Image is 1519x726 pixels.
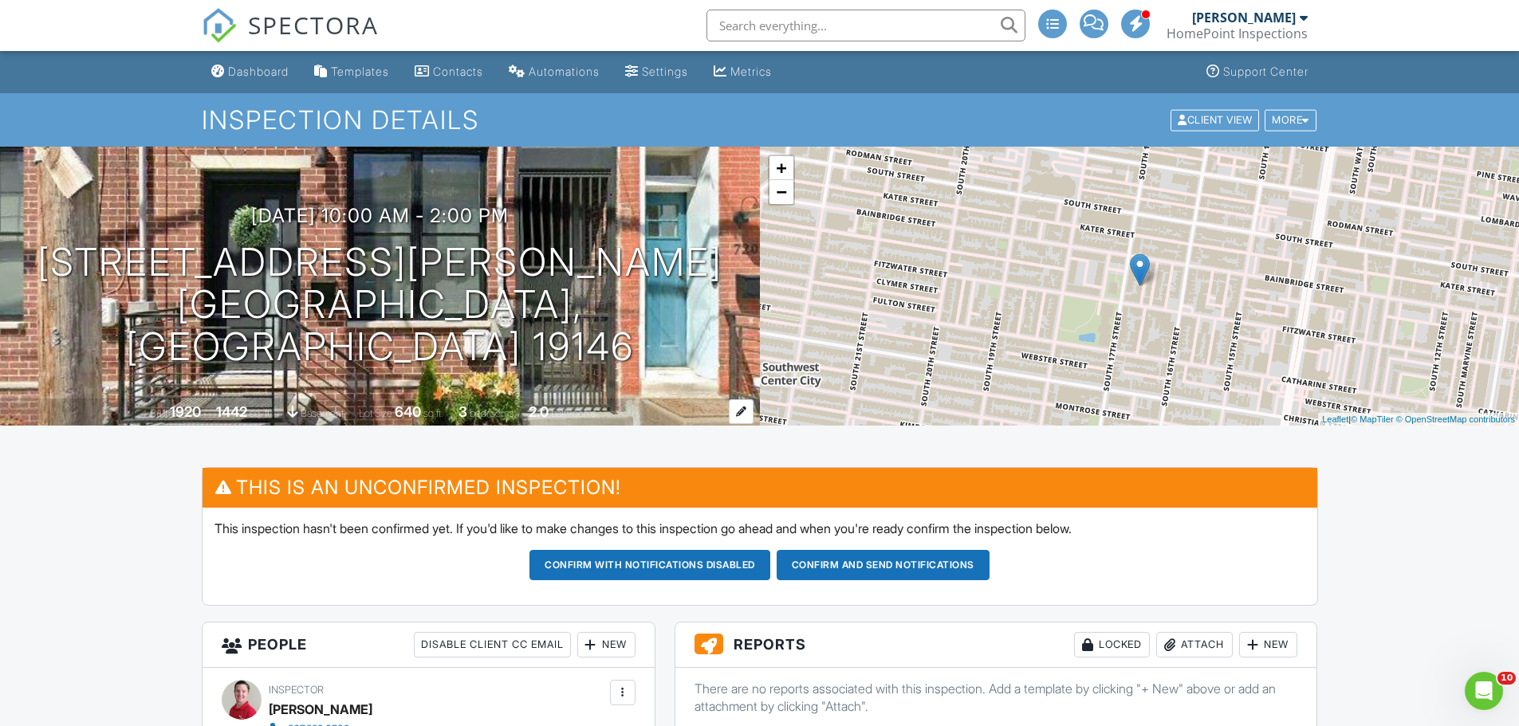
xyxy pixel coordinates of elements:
input: Search everything... [706,10,1025,41]
div: Templates [331,65,389,78]
h3: People [203,622,655,668]
div: 1920 [170,403,201,420]
a: Metrics [707,57,778,87]
div: Metrics [730,65,772,78]
h1: Inspection Details [202,106,1318,134]
div: Attach [1156,632,1233,657]
div: Settings [642,65,688,78]
div: More [1265,109,1316,131]
div: New [577,632,636,657]
h3: Reports [675,622,1317,668]
span: Inspector [269,684,324,696]
span: basement [301,407,344,419]
a: Templates [308,57,395,87]
div: Disable Client CC Email [414,632,571,657]
h3: This is an Unconfirmed Inspection! [203,468,1317,507]
span: 10 [1497,672,1516,685]
div: Locked [1074,632,1150,657]
div: New [1239,632,1297,657]
div: 2.0 [529,403,549,420]
div: [PERSON_NAME] [1192,10,1296,26]
span: sq. ft. [250,407,272,419]
div: 1442 [216,403,247,420]
a: Client View [1169,113,1263,125]
a: SPECTORA [202,22,379,55]
div: 640 [395,403,421,420]
div: HomePoint Inspections [1167,26,1308,41]
span: sq.ft. [423,407,443,419]
a: Contacts [408,57,490,87]
button: Confirm and send notifications [777,550,990,580]
a: © OpenStreetMap contributors [1396,414,1515,424]
h1: [STREET_ADDRESS][PERSON_NAME] [GEOGRAPHIC_DATA], [GEOGRAPHIC_DATA] 19146 [26,241,734,367]
h3: [DATE] 10:00 am - 2:00 pm [251,205,509,226]
a: © MapTiler [1351,414,1394,424]
div: Contacts [433,65,483,78]
a: Automations (Advanced) [502,57,606,87]
p: There are no reports associated with this inspection. Add a template by clicking "+ New" above or... [695,680,1298,716]
div: Support Center [1223,65,1308,78]
span: bathrooms [551,407,596,419]
div: Dashboard [228,65,289,78]
span: Lot Size [359,407,392,419]
span: Built [150,407,167,419]
p: This inspection hasn't been confirmed yet. If you'd like to make changes to this inspection go ah... [214,520,1305,537]
iframe: Intercom live chat [1465,672,1503,710]
div: | [1318,413,1519,426]
span: bedrooms [470,407,514,419]
div: [PERSON_NAME] [269,697,372,721]
a: Zoom out [769,180,793,204]
a: Leaflet [1322,414,1348,424]
a: Dashboard [205,57,295,87]
span: SPECTORA [248,8,379,41]
a: Support Center [1200,57,1315,87]
div: 3 [458,403,467,420]
a: Zoom in [769,156,793,180]
div: Client View [1171,109,1259,131]
button: Confirm with notifications disabled [529,550,770,580]
a: Settings [619,57,695,87]
img: The Best Home Inspection Software - Spectora [202,8,237,43]
div: Automations [529,65,600,78]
